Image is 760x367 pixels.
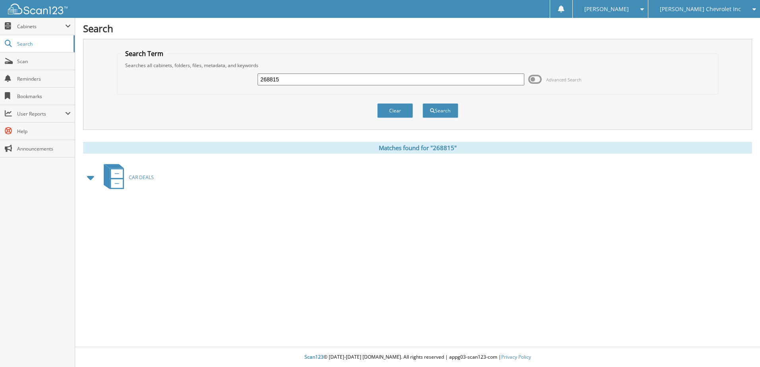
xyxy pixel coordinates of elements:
span: Announcements [17,145,71,152]
div: Searches all cabinets, folders, files, metadata, and keywords [121,62,714,69]
span: Advanced Search [546,77,582,83]
span: Search [17,41,70,47]
span: CAR DEALS [129,174,154,181]
img: scan123-logo-white.svg [8,4,68,14]
iframe: Chat Widget [720,329,760,367]
button: Search [423,103,458,118]
h1: Search [83,22,752,35]
span: [PERSON_NAME] [584,7,629,12]
span: Reminders [17,75,71,82]
legend: Search Term [121,49,167,58]
div: Matches found for "268815" [83,142,752,154]
a: CAR DEALS [99,162,154,193]
div: © [DATE]-[DATE] [DOMAIN_NAME]. All rights reserved | appg03-scan123-com | [75,348,760,367]
span: Bookmarks [17,93,71,100]
span: [PERSON_NAME] Chevrolet Inc [660,7,741,12]
span: Scan123 [304,353,324,360]
span: User Reports [17,110,65,117]
a: Privacy Policy [501,353,531,360]
span: Scan [17,58,71,65]
span: Cabinets [17,23,65,30]
span: Help [17,128,71,135]
button: Clear [377,103,413,118]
